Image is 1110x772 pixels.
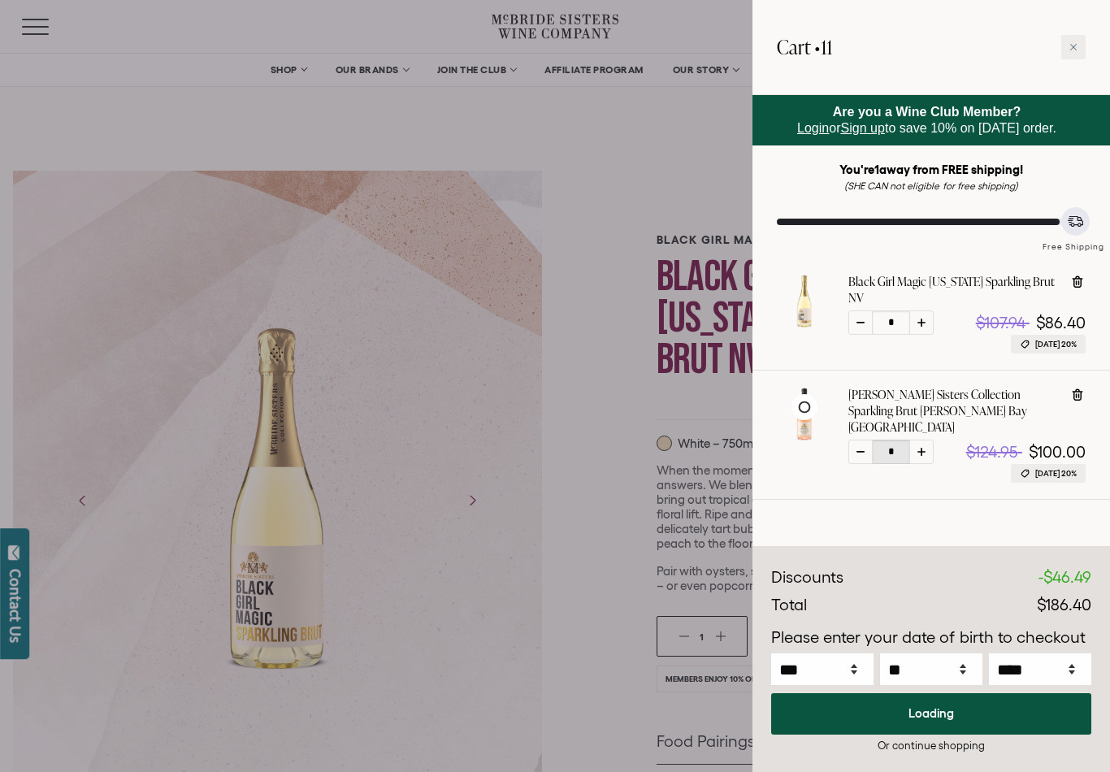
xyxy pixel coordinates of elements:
[839,163,1024,176] strong: You're away from FREE shipping!
[797,121,829,135] a: Login
[848,387,1057,436] a: [PERSON_NAME] Sisters Collection Sparkling Brut [PERSON_NAME] Bay [GEOGRAPHIC_DATA]
[848,274,1057,306] a: Black Girl Magic [US_STATE] Sparkling Brut NV
[966,443,1018,461] span: $124.95
[1029,443,1086,461] span: $100.00
[771,738,1091,753] div: Or continue shopping
[777,427,832,445] a: McBride Sisters Collection Sparkling Brut Rose Hawke's Bay NV
[1043,568,1091,586] span: $46.49
[841,121,885,135] a: Sign up
[874,163,879,176] span: 1
[797,105,1056,135] span: or to save 10% on [DATE] order.
[771,566,843,590] div: Discounts
[777,314,832,332] a: Black Girl Magic California Sparkling Brut NV
[777,24,832,70] h2: Cart •
[771,593,807,618] div: Total
[1037,225,1110,254] div: Free Shipping
[833,105,1021,119] strong: Are you a Wine Club Member?
[1036,314,1086,332] span: $86.40
[1037,596,1091,614] span: $186.40
[771,626,1091,650] p: Please enter your date of birth to checkout
[976,314,1025,332] span: $107.94
[844,180,1018,191] em: (SHE CAN not eligible for free shipping)
[771,693,1091,735] button: Loading
[1038,566,1091,590] div: -
[1035,338,1077,350] span: [DATE] 20%
[821,33,832,60] span: 11
[1035,467,1077,479] span: [DATE] 20%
